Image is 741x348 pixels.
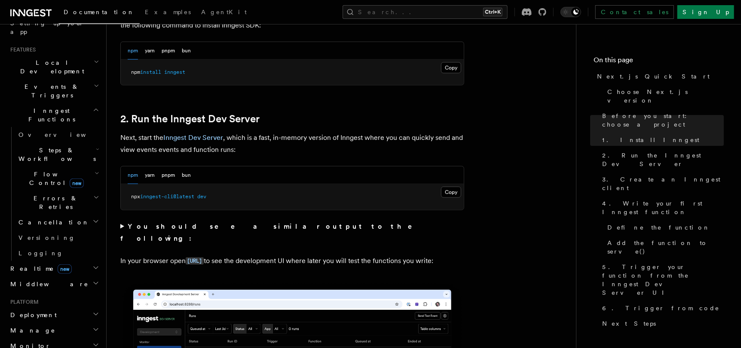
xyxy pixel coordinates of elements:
[7,307,101,323] button: Deployment
[70,179,84,188] span: new
[604,220,724,235] a: Define the function
[7,79,101,103] button: Events & Triggers
[128,42,138,60] button: npm
[7,276,101,292] button: Middleware
[145,42,155,60] button: yarn
[15,127,101,142] a: Overview
[597,72,710,81] span: Next.js Quick Start
[58,3,140,24] a: Documentation
[599,259,724,300] a: 5. Trigger your function from the Inngest Dev Server UI
[607,88,724,105] span: Choose Next.js version
[163,133,223,142] a: Inngest Dev Server
[441,187,461,198] button: Copy
[18,234,75,241] span: Versioning
[7,323,101,338] button: Manage
[15,245,101,261] a: Logging
[7,106,93,124] span: Inngest Functions
[120,222,424,242] strong: You should see a similar output to the following:
[131,194,140,200] span: npx
[145,166,155,184] button: yarn
[120,221,464,245] summary: You should see a similar output to the following:
[120,255,464,267] p: In your browser open to see the development UI where later you will test the functions you write:
[602,112,724,129] span: Before you start: choose a project
[15,215,101,230] button: Cancellation
[15,166,101,191] button: Flow Controlnew
[15,194,93,211] span: Errors & Retries
[145,9,191,15] span: Examples
[604,84,724,108] a: Choose Next.js version
[182,42,191,60] button: bun
[483,8,502,16] kbd: Ctrl+K
[15,170,95,187] span: Flow Control
[602,199,724,216] span: 4. Write your first Inngest function
[15,142,101,166] button: Steps & Workflows
[602,136,699,144] span: 1. Install Inngest
[7,311,57,319] span: Deployment
[599,108,724,132] a: Before you start: choose a project
[201,9,247,15] span: AgentKit
[186,257,204,265] code: [URL]
[7,58,94,76] span: Local Development
[599,148,724,172] a: 2. Run the Inngest Dev Server
[7,82,94,100] span: Events & Triggers
[120,132,464,156] p: Next, start the , which is a fast, in-memory version of Inngest where you can quickly send and vi...
[18,131,107,138] span: Overview
[7,299,39,306] span: Platform
[162,42,175,60] button: pnpm
[599,172,724,196] a: 3. Create an Inngest client
[64,9,135,15] span: Documentation
[677,5,734,19] a: Sign Up
[15,218,89,227] span: Cancellation
[140,3,196,23] a: Examples
[120,113,260,125] a: 2. Run the Inngest Dev Server
[599,196,724,220] a: 4. Write your first Inngest function
[140,69,161,75] span: install
[602,175,724,192] span: 3. Create an Inngest client
[197,194,206,200] span: dev
[604,235,724,259] a: Add the function to serve()
[602,319,656,328] span: Next Steps
[162,166,175,184] button: pnpm
[602,263,724,297] span: 5. Trigger your function from the Inngest Dev Server UI
[7,15,101,39] a: Setting up your app
[560,7,581,17] button: Toggle dark mode
[7,103,101,127] button: Inngest Functions
[599,300,724,316] a: 6. Trigger from code
[58,264,72,274] span: new
[607,223,710,232] span: Define the function
[128,166,138,184] button: npm
[131,69,140,75] span: npm
[602,304,720,312] span: 6. Trigger from code
[599,132,724,148] a: 1. Install Inngest
[7,280,89,288] span: Middleware
[186,257,204,265] a: [URL]
[7,127,101,261] div: Inngest Functions
[7,55,101,79] button: Local Development
[15,146,96,163] span: Steps & Workflows
[15,230,101,245] a: Versioning
[594,55,724,69] h4: On this page
[7,261,101,276] button: Realtimenew
[441,62,461,73] button: Copy
[343,5,508,19] button: Search...Ctrl+K
[599,316,724,331] a: Next Steps
[7,46,36,53] span: Features
[18,250,63,257] span: Logging
[602,151,724,168] span: 2. Run the Inngest Dev Server
[7,264,72,273] span: Realtime
[15,191,101,215] button: Errors & Retries
[7,326,55,335] span: Manage
[182,166,191,184] button: bun
[595,5,674,19] a: Contact sales
[164,69,185,75] span: inngest
[140,194,194,200] span: inngest-cli@latest
[607,239,724,256] span: Add the function to serve()
[196,3,252,23] a: AgentKit
[594,69,724,84] a: Next.js Quick Start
